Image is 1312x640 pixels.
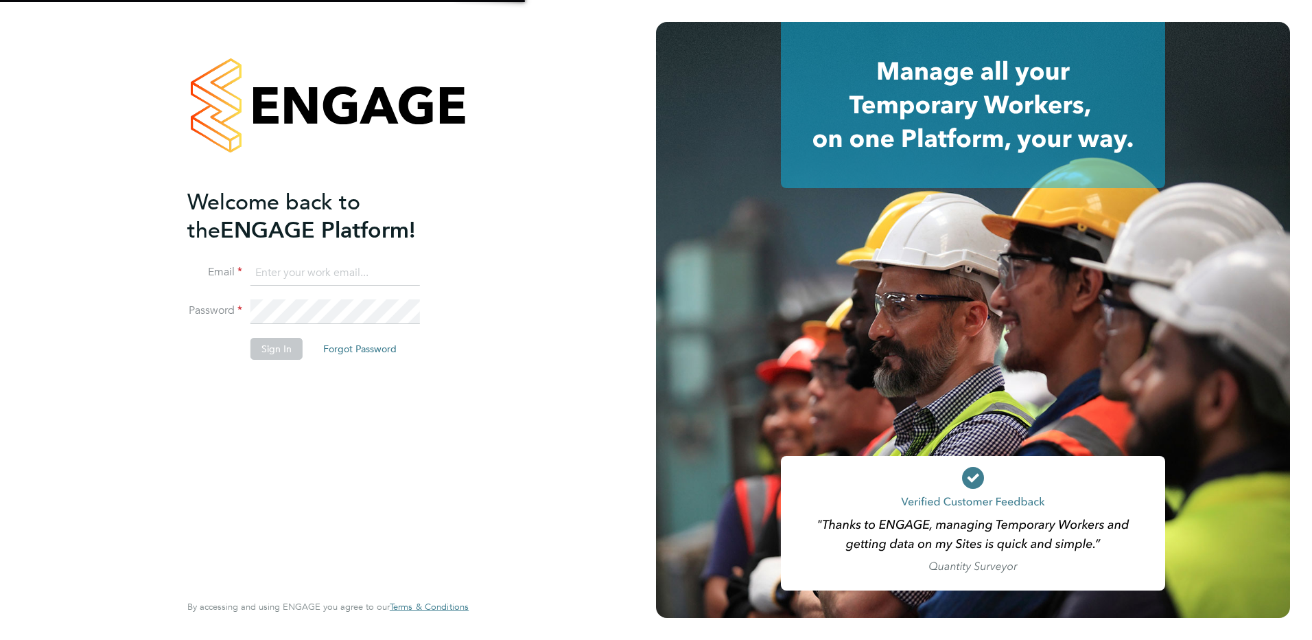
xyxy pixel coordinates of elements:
[187,304,242,318] label: Password
[312,338,408,360] button: Forgot Password
[187,188,455,244] h2: ENGAGE Platform!
[187,189,360,244] span: Welcome back to the
[390,602,469,613] a: Terms & Conditions
[187,601,469,613] span: By accessing and using ENGAGE you agree to our
[250,261,420,286] input: Enter your work email...
[250,338,303,360] button: Sign In
[390,601,469,613] span: Terms & Conditions
[187,265,242,279] label: Email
